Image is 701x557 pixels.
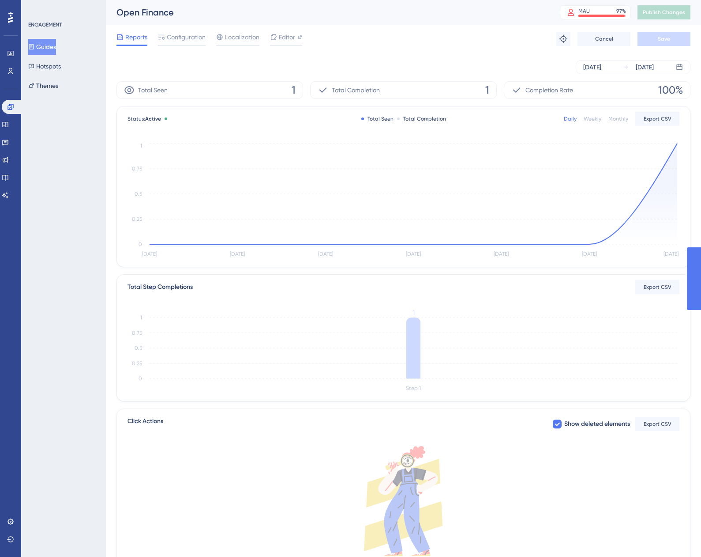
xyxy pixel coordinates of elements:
span: Completion Rate [525,85,573,95]
tspan: 0.25 [132,216,142,222]
tspan: 0.5 [135,345,142,351]
tspan: [DATE] [142,251,157,257]
div: Total Step Completions [127,282,193,292]
tspan: [DATE] [664,251,679,257]
tspan: 0.25 [132,360,142,367]
tspan: 0.5 [135,191,142,197]
span: Cancel [595,35,613,42]
tspan: 1 [140,314,142,321]
button: Cancel [577,32,630,46]
tspan: [DATE] [494,251,509,257]
button: Hotspots [28,58,61,74]
span: 1 [292,83,296,97]
div: Open Finance [116,6,538,19]
tspan: 0 [139,375,142,382]
span: Reports [125,32,147,42]
button: Export CSV [635,417,679,431]
div: Weekly [584,115,601,122]
span: Click Actions [127,416,163,432]
button: Save [637,32,690,46]
span: Total Seen [138,85,168,95]
tspan: 0 [139,241,142,247]
tspan: 1 [140,143,142,149]
div: [DATE] [636,62,654,72]
tspan: [DATE] [406,251,421,257]
span: Total Completion [332,85,380,95]
span: Save [658,35,670,42]
button: Publish Changes [637,5,690,19]
span: Configuration [167,32,206,42]
button: Export CSV [635,280,679,294]
button: Export CSV [635,112,679,126]
span: 1 [485,83,489,97]
button: Guides [28,39,56,55]
div: MAU [578,8,590,15]
span: Export CSV [644,284,671,291]
span: Export CSV [644,115,671,122]
tspan: [DATE] [230,251,245,257]
div: [DATE] [583,62,601,72]
span: Localization [225,32,259,42]
span: Show deleted elements [564,419,630,429]
button: Themes [28,78,58,94]
tspan: 0.75 [132,330,142,336]
iframe: UserGuiding AI Assistant Launcher [664,522,690,549]
tspan: Step 1 [406,385,421,391]
div: Daily [564,115,577,122]
div: Monthly [608,115,628,122]
span: Export CSV [644,421,671,428]
tspan: 0.75 [132,166,142,172]
tspan: 1 [412,309,415,317]
span: Status: [127,115,161,122]
span: 100% [658,83,683,97]
span: Active [145,116,161,122]
tspan: [DATE] [318,251,333,257]
div: Total Seen [361,115,394,122]
div: Total Completion [397,115,446,122]
div: ENGAGEMENT [28,21,62,28]
tspan: [DATE] [582,251,597,257]
span: Editor [279,32,295,42]
span: Publish Changes [643,9,685,16]
div: 97 % [616,8,626,15]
